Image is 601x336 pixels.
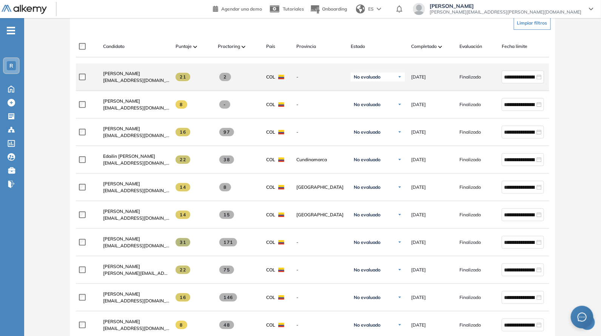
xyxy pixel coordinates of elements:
[354,239,381,245] span: No evaluado
[176,43,192,50] span: Puntaje
[103,325,170,332] span: [EMAIL_ADDRESS][DOMAIN_NAME]
[296,267,345,273] span: -
[411,294,426,301] span: [DATE]
[398,130,402,134] img: Ícono de flecha
[176,293,190,302] span: 16
[103,71,140,76] span: [PERSON_NAME]
[103,43,125,50] span: Candidato
[278,295,284,300] img: COL
[411,267,426,273] span: [DATE]
[103,132,170,139] span: [EMAIL_ADDRESS][DOMAIN_NAME]
[398,75,402,79] img: Ícono de flecha
[354,294,381,301] span: No evaluado
[459,184,481,191] span: Finalizado
[278,268,284,272] img: COL
[296,156,345,163] span: Cundinamarca
[283,6,304,12] span: Tutoriales
[103,319,140,324] span: [PERSON_NAME]
[459,294,481,301] span: Finalizado
[176,100,187,109] span: 8
[103,153,155,159] span: Edailin [PERSON_NAME]
[310,1,347,17] button: Onboarding
[103,153,170,160] a: Edailin [PERSON_NAME]
[578,313,587,322] span: message
[278,157,284,162] img: COL
[103,98,140,104] span: [PERSON_NAME]
[103,70,170,77] a: [PERSON_NAME]
[176,321,187,329] span: 8
[242,46,245,48] img: [missing "en.ARROW_ALT" translation]
[354,184,381,190] span: No evaluado
[368,6,374,12] span: ES
[266,239,275,246] span: COL
[219,293,237,302] span: 146
[411,43,437,50] span: Completado
[176,211,190,219] span: 14
[266,129,275,136] span: COL
[356,5,365,14] img: world
[176,183,190,191] span: 14
[103,270,170,277] span: [PERSON_NAME][EMAIL_ADDRESS][DOMAIN_NAME]
[219,100,230,109] span: -
[502,43,527,50] span: Fecha límite
[266,294,275,301] span: COL
[176,266,190,274] span: 22
[354,212,381,218] span: No evaluado
[103,98,170,105] a: [PERSON_NAME]
[2,5,47,14] img: Logo
[219,156,234,164] span: 38
[218,43,240,50] span: Proctoring
[103,160,170,166] span: [EMAIL_ADDRESS][DOMAIN_NAME]
[459,267,481,273] span: Finalizado
[176,128,190,136] span: 16
[103,318,170,325] a: [PERSON_NAME]
[354,74,381,80] span: No evaluado
[459,211,481,218] span: Finalizado
[411,239,426,246] span: [DATE]
[103,297,170,304] span: [EMAIL_ADDRESS][DOMAIN_NAME]
[354,322,381,328] span: No evaluado
[296,74,345,80] span: -
[103,77,170,84] span: [EMAIL_ADDRESS][DOMAIN_NAME]
[193,46,197,48] img: [missing "en.ARROW_ALT" translation]
[296,294,345,301] span: -
[103,208,140,214] span: [PERSON_NAME]
[266,74,275,80] span: COL
[278,323,284,327] img: COL
[398,268,402,272] img: Ícono de flecha
[459,43,482,50] span: Evaluación
[219,73,231,81] span: 2
[459,101,481,108] span: Finalizado
[278,75,284,79] img: COL
[103,180,170,187] a: [PERSON_NAME]
[398,323,402,327] img: Ícono de flecha
[103,242,170,249] span: [EMAIL_ADDRESS][DOMAIN_NAME]
[219,238,237,247] span: 171
[296,322,345,328] span: -
[219,128,234,136] span: 97
[266,211,275,218] span: COL
[266,322,275,328] span: COL
[459,129,481,136] span: Finalizado
[411,101,426,108] span: [DATE]
[266,101,275,108] span: COL
[459,322,481,328] span: Finalizado
[219,266,234,274] span: 75
[103,105,170,111] span: [EMAIL_ADDRESS][DOMAIN_NAME]
[176,156,190,164] span: 22
[430,9,581,15] span: [PERSON_NAME][EMAIL_ADDRESS][PERSON_NAME][DOMAIN_NAME]
[398,295,402,300] img: Ícono de flecha
[278,102,284,107] img: COL
[278,185,284,190] img: COL
[103,236,170,242] a: [PERSON_NAME]
[296,211,345,218] span: [GEOGRAPHIC_DATA]
[459,239,481,246] span: Finalizado
[354,267,381,273] span: No evaluado
[438,46,442,48] img: [missing "en.ARROW_ALT" translation]
[398,157,402,162] img: Ícono de flecha
[354,102,381,108] span: No evaluado
[278,240,284,245] img: COL
[103,181,140,186] span: [PERSON_NAME]
[296,129,345,136] span: -
[278,130,284,134] img: COL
